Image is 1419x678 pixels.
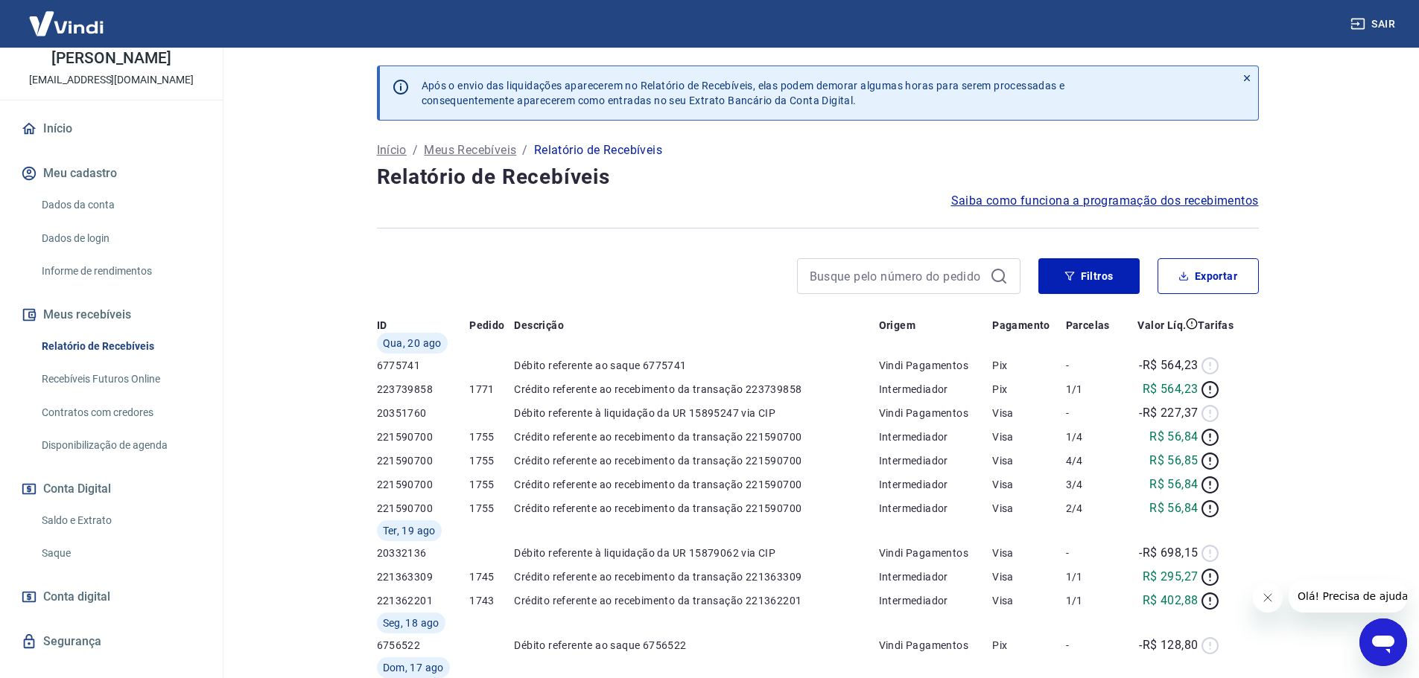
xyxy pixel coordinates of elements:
[377,141,407,159] p: Início
[36,538,205,569] a: Saque
[377,358,470,373] p: 6775741
[879,501,993,516] p: Intermediador
[514,638,878,653] p: Débito referente ao saque 6756522
[377,406,470,420] p: 20351760
[879,318,915,333] p: Origem
[879,593,993,608] p: Intermediador
[469,429,514,444] p: 1755
[1149,452,1198,470] p: R$ 56,85
[514,477,878,492] p: Crédito referente ao recebimento da transação 221590700
[522,141,527,159] p: /
[1066,406,1122,420] p: -
[377,638,470,653] p: 6756522
[1066,569,1122,584] p: 1/1
[992,406,1065,420] p: Visa
[879,358,993,373] p: Vindi Pagamentos
[469,569,514,584] p: 1745
[413,141,418,159] p: /
[383,336,442,351] span: Qua, 20 ago
[1066,453,1122,468] p: 4/4
[469,318,504,333] p: Pedido
[1143,380,1199,398] p: R$ 564,23
[992,318,1050,333] p: Pagamento
[1359,618,1407,666] iframe: Botão para abrir a janela de mensagens
[879,477,993,492] p: Intermediador
[377,318,387,333] p: ID
[1149,476,1198,493] p: R$ 56,84
[879,638,993,653] p: Vindi Pagamentos
[514,406,878,420] p: Débito referente à liquidação da UR 15895247 via CIP
[1289,580,1407,613] iframe: Mensagem da empresa
[377,569,470,584] p: 221363309
[377,162,1259,192] h4: Relatório de Recebíveis
[377,477,470,492] p: 221590700
[18,473,205,505] button: Conta Digital
[992,429,1065,444] p: Visa
[18,581,205,613] a: Conta digital
[51,51,171,66] p: [PERSON_NAME]
[1198,318,1234,333] p: Tarifas
[36,223,205,254] a: Dados de login
[18,298,205,331] button: Meus recebíveis
[992,569,1065,584] p: Visa
[514,318,564,333] p: Descrição
[43,586,110,607] span: Conta digital
[1139,636,1198,654] p: -R$ 128,80
[1066,638,1122,653] p: -
[36,397,205,428] a: Contratos com credores
[377,546,470,560] p: 20332136
[1143,592,1199,610] p: R$ 402,88
[1066,358,1122,373] p: -
[1139,404,1198,422] p: -R$ 227,37
[469,453,514,468] p: 1755
[992,546,1065,560] p: Visa
[1137,318,1186,333] p: Valor Líq.
[514,429,878,444] p: Crédito referente ao recebimento da transação 221590700
[992,593,1065,608] p: Visa
[383,660,444,675] span: Dom, 17 ago
[879,569,993,584] p: Intermediador
[1139,356,1198,374] p: -R$ 564,23
[1149,499,1198,517] p: R$ 56,84
[377,382,470,397] p: 223739858
[879,453,993,468] p: Intermediador
[992,358,1065,373] p: Pix
[1066,593,1122,608] p: 1/1
[514,453,878,468] p: Crédito referente ao recebimento da transação 221590700
[514,382,878,397] p: Crédito referente ao recebimento da transação 223739858
[992,638,1065,653] p: Pix
[514,358,878,373] p: Débito referente ao saque 6775741
[377,429,470,444] p: 221590700
[879,429,993,444] p: Intermediador
[469,382,514,397] p: 1771
[1253,583,1283,613] iframe: Fechar mensagem
[951,192,1259,210] a: Saiba como funciona a programação dos recebimentos
[1066,429,1122,444] p: 1/4
[29,72,194,88] p: [EMAIL_ADDRESS][DOMAIN_NAME]
[1143,568,1199,586] p: R$ 295,27
[514,593,878,608] p: Crédito referente ao recebimento da transação 221362201
[1149,428,1198,446] p: R$ 56,84
[383,615,439,630] span: Seg, 18 ago
[1038,258,1140,294] button: Filtros
[469,593,514,608] p: 1743
[422,78,1065,108] p: Após o envio das liquidações aparecerem no Relatório de Recebíveis, elas podem demorar algumas ho...
[18,625,205,658] a: Segurança
[1066,477,1122,492] p: 3/4
[992,453,1065,468] p: Visa
[377,593,470,608] p: 221362201
[1158,258,1259,294] button: Exportar
[810,265,984,287] input: Busque pelo número do pedido
[514,501,878,516] p: Crédito referente ao recebimento da transação 221590700
[9,10,125,22] span: Olá! Precisa de ajuda?
[424,141,516,159] a: Meus Recebíveis
[879,546,993,560] p: Vindi Pagamentos
[1066,501,1122,516] p: 2/4
[469,501,514,516] p: 1755
[18,157,205,190] button: Meu cadastro
[879,382,993,397] p: Intermediador
[469,477,514,492] p: 1755
[1347,10,1401,38] button: Sair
